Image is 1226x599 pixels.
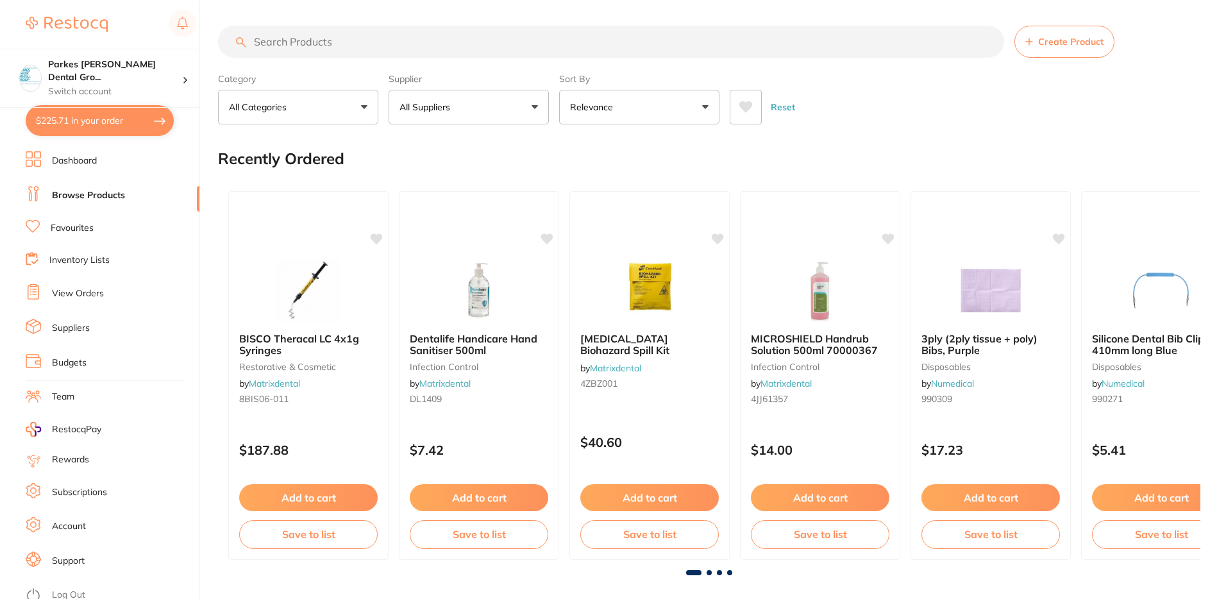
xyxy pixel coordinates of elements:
[419,378,471,389] a: Matrixdental
[239,362,378,372] small: restorative & cosmetic
[608,258,691,323] img: Body Fluid Biohazard Spill Kit
[931,378,974,389] a: Numedical
[751,362,889,372] small: infection control
[1092,378,1145,389] span: by
[26,17,108,32] img: Restocq Logo
[26,105,174,136] button: $225.71 in your order
[52,357,87,369] a: Budgets
[410,362,548,372] small: infection control
[26,422,41,437] img: RestocqPay
[410,520,548,548] button: Save to list
[751,484,889,511] button: Add to cart
[52,189,125,202] a: Browse Products
[389,73,549,85] label: Supplier
[218,90,378,124] button: All Categories
[52,520,86,533] a: Account
[1038,37,1104,47] span: Create Product
[389,90,549,124] button: All Suppliers
[218,73,378,85] label: Category
[239,484,378,511] button: Add to cart
[48,85,182,98] p: Switch account
[921,443,1060,457] p: $17.23
[218,150,344,168] h2: Recently Ordered
[399,101,455,114] p: All Suppliers
[921,333,1060,357] b: 3ply (2ply tissue + poly) Bibs, Purple
[267,258,350,323] img: BISCO Theracal LC 4x1g Syringes
[921,378,974,389] span: by
[949,258,1032,323] img: 3ply (2ply tissue + poly) Bibs, Purple
[26,422,101,437] a: RestocqPay
[580,362,641,374] span: by
[437,258,521,323] img: Dentalife Handicare Hand Sanitiser 500ml
[52,453,89,466] a: Rewards
[52,322,90,335] a: Suppliers
[1120,258,1203,323] img: Silicone Dental Bib Clip - 410mm long Blue
[48,58,182,83] h4: Parkes Baker Dental Group
[751,443,889,457] p: $14.00
[751,333,889,357] b: MICROSHIELD Handrub Solution 500ml 70000367
[590,362,641,374] a: Matrixdental
[410,484,548,511] button: Add to cart
[1014,26,1114,58] button: Create Product
[751,394,889,404] small: 4JJ61357
[410,333,548,357] b: Dentalife Handicare Hand Sanitiser 500ml
[921,362,1060,372] small: disposables
[52,287,104,300] a: View Orders
[921,394,1060,404] small: 990309
[52,423,101,436] span: RestocqPay
[410,443,548,457] p: $7.42
[570,101,618,114] p: Relevance
[249,378,300,389] a: Matrixdental
[239,394,378,404] small: 8BIS06-011
[778,258,862,323] img: MICROSHIELD Handrub Solution 500ml 70000367
[1102,378,1145,389] a: Numedical
[52,486,107,499] a: Subscriptions
[229,101,292,114] p: All Categories
[921,484,1060,511] button: Add to cart
[580,520,719,548] button: Save to list
[51,222,94,235] a: Favourites
[410,394,548,404] small: DL1409
[239,520,378,548] button: Save to list
[52,555,85,568] a: Support
[760,378,812,389] a: Matrixdental
[20,65,41,87] img: Parkes Baker Dental Group
[218,26,1004,58] input: Search Products
[52,391,74,403] a: Team
[52,155,97,167] a: Dashboard
[580,435,719,450] p: $40.60
[239,443,378,457] p: $187.88
[751,378,812,389] span: by
[580,378,719,389] small: 4ZBZ001
[767,90,799,124] button: Reset
[559,73,719,85] label: Sort By
[410,378,471,389] span: by
[580,333,719,357] b: Body Fluid Biohazard Spill Kit
[239,333,378,357] b: BISCO Theracal LC 4x1g Syringes
[751,520,889,548] button: Save to list
[239,378,300,389] span: by
[580,484,719,511] button: Add to cart
[559,90,719,124] button: Relevance
[921,520,1060,548] button: Save to list
[26,10,108,39] a: Restocq Logo
[49,254,110,267] a: Inventory Lists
